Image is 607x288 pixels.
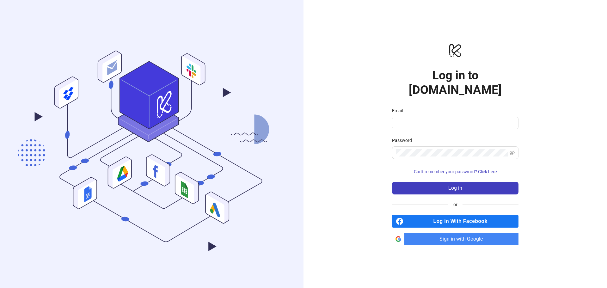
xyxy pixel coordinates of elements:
[396,119,513,127] input: Email
[414,169,497,174] span: Can't remember your password? Click here
[406,215,518,228] span: Log in With Facebook
[392,233,518,245] a: Sign in with Google
[392,182,518,194] button: Log in
[392,169,518,174] a: Can't remember your password? Click here
[392,137,416,144] label: Password
[392,107,407,114] label: Email
[407,233,518,245] span: Sign in with Google
[510,150,515,155] span: eye-invisible
[392,68,518,97] h1: Log in to [DOMAIN_NAME]
[392,215,518,228] a: Log in With Facebook
[448,201,463,208] span: or
[448,185,462,191] span: Log in
[396,149,508,156] input: Password
[392,167,518,177] button: Can't remember your password? Click here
